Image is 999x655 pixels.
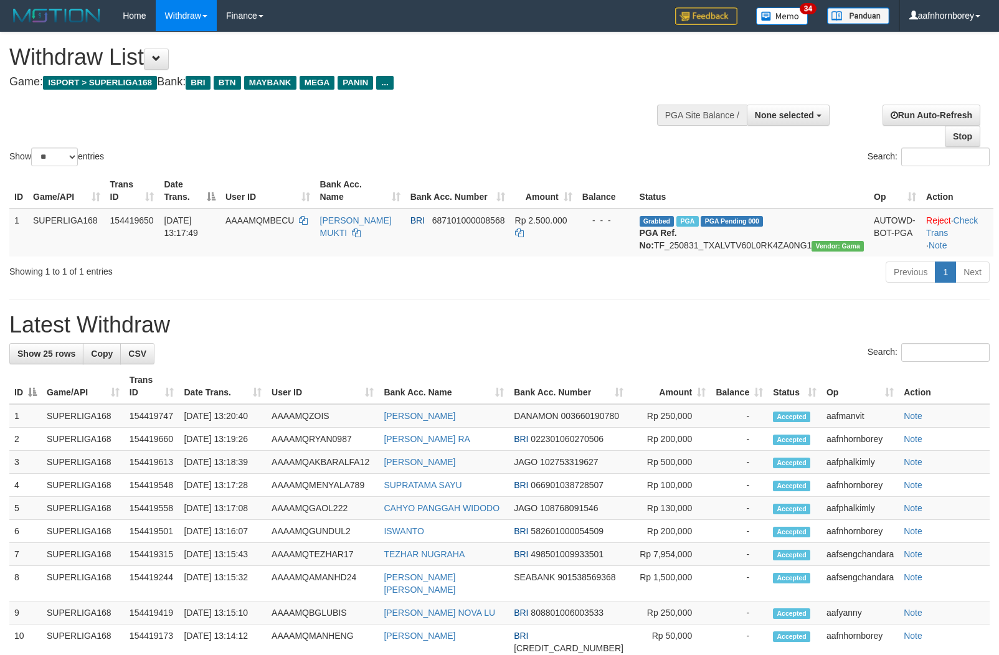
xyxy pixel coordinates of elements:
[514,549,528,559] span: BRI
[42,520,125,543] td: SUPERLIGA168
[921,209,993,257] td: · ·
[83,343,121,364] a: Copy
[904,608,922,618] a: Note
[904,631,922,641] a: Note
[9,474,42,497] td: 4
[582,214,630,227] div: - - -
[773,504,810,514] span: Accepted
[179,474,267,497] td: [DATE] 13:17:28
[883,105,980,126] a: Run Auto-Refresh
[773,481,810,491] span: Accepted
[42,369,125,404] th: Game/API: activate to sort column ascending
[514,434,528,444] span: BRI
[768,369,821,404] th: Status: activate to sort column ascending
[935,262,956,283] a: 1
[904,526,922,536] a: Note
[267,404,379,428] td: AAAAMQZOIS
[514,411,559,421] span: DANAMON
[267,474,379,497] td: AAAAMQMENYALA789
[125,566,179,601] td: 154419244
[338,76,373,90] span: PANIN
[747,105,830,126] button: None selected
[244,76,296,90] span: MAYBANK
[701,216,763,227] span: PGA Pending
[125,369,179,404] th: Trans ID: activate to sort column ascending
[9,497,42,520] td: 5
[773,435,810,445] span: Accepted
[9,369,42,404] th: ID: activate to sort column descending
[514,480,528,490] span: BRI
[635,209,869,257] td: TF_250831_TXALVTV60L0RK4ZA0NG1
[43,76,157,90] span: ISPORT > SUPERLIGA168
[773,458,810,468] span: Accepted
[42,566,125,601] td: SUPERLIGA168
[821,520,899,543] td: aafnhornborey
[904,480,922,490] a: Note
[711,543,768,566] td: -
[821,404,899,428] td: aafmanvit
[91,349,113,359] span: Copy
[711,369,768,404] th: Balance: activate to sort column ascending
[514,631,528,641] span: BRI
[821,497,899,520] td: aafphalkimly
[509,369,628,404] th: Bank Acc. Number: activate to sort column ascending
[868,148,990,166] label: Search:
[384,549,465,559] a: TEZHAR NUGRAHA
[214,76,241,90] span: BTN
[9,173,28,209] th: ID
[711,404,768,428] td: -
[821,369,899,404] th: Op: activate to sort column ascending
[773,608,810,619] span: Accepted
[640,228,677,250] b: PGA Ref. No:
[179,369,267,404] th: Date Trans.: activate to sort column ascending
[179,520,267,543] td: [DATE] 13:16:07
[628,428,711,451] td: Rp 200,000
[711,566,768,601] td: -
[711,474,768,497] td: -
[42,474,125,497] td: SUPERLIGA168
[384,434,470,444] a: [PERSON_NAME] RA
[929,240,947,250] a: Note
[531,480,604,490] span: Copy 066901038728507 to clipboard
[821,474,899,497] td: aafnhornborey
[904,411,922,421] a: Note
[869,173,921,209] th: Op: activate to sort column ascending
[120,343,154,364] a: CSV
[28,209,105,257] td: SUPERLIGA168
[125,543,179,566] td: 154419315
[179,543,267,566] td: [DATE] 13:15:43
[267,566,379,601] td: AAAAMQAMANHD24
[821,451,899,474] td: aafphalkimly
[711,520,768,543] td: -
[9,566,42,601] td: 8
[821,601,899,624] td: aafyanny
[384,503,500,513] a: CAHYO PANGGAH WIDODO
[628,474,711,497] td: Rp 100,000
[886,262,935,283] a: Previous
[635,173,869,209] th: Status
[31,148,78,166] select: Showentries
[220,173,315,209] th: User ID: activate to sort column ascending
[514,608,528,618] span: BRI
[267,543,379,566] td: AAAAMQTEZHAR17
[9,45,653,70] h1: Withdraw List
[926,215,951,225] a: Reject
[384,457,455,467] a: [PERSON_NAME]
[186,76,210,90] span: BRI
[42,497,125,520] td: SUPERLIGA168
[901,343,990,362] input: Search:
[821,566,899,601] td: aafsengchandara
[320,215,392,238] a: [PERSON_NAME] MUKTI
[432,215,505,225] span: Copy 687101000008568 to clipboard
[773,550,810,560] span: Accepted
[9,6,104,25] img: MOTION_logo.png
[9,451,42,474] td: 3
[42,428,125,451] td: SUPERLIGA168
[9,209,28,257] td: 1
[315,173,405,209] th: Bank Acc. Name: activate to sort column ascending
[179,451,267,474] td: [DATE] 13:18:39
[800,3,817,14] span: 34
[410,215,425,225] span: BRI
[125,428,179,451] td: 154419660
[17,349,75,359] span: Show 25 rows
